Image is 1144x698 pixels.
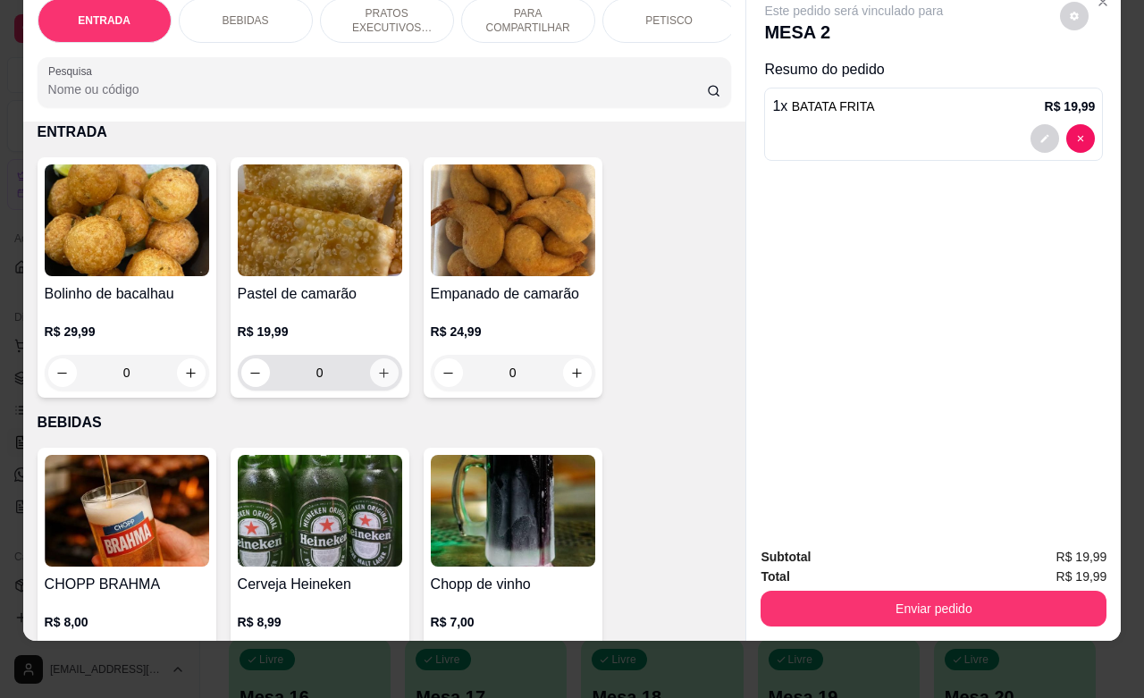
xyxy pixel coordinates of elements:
p: PRATOS EXECUTIVOS (INDIVIDUAIS) [335,6,439,35]
button: increase-product-quantity [563,358,592,387]
button: decrease-product-quantity [48,358,77,387]
p: BEBIDAS [38,412,732,433]
label: Pesquisa [48,63,98,79]
p: PARA COMPARTILHAR [476,6,580,35]
p: R$ 8,00 [45,613,209,631]
strong: Total [761,569,789,584]
button: decrease-product-quantity [1066,124,1095,153]
h4: Empanado de camarão [431,283,595,305]
button: decrease-product-quantity [434,358,463,387]
p: R$ 29,99 [45,323,209,341]
p: R$ 24,99 [431,323,595,341]
p: R$ 8,99 [238,613,402,631]
p: R$ 19,99 [1045,97,1096,115]
p: ENTRADA [38,122,732,143]
button: decrease-product-quantity [1030,124,1059,153]
p: R$ 7,00 [431,613,595,631]
img: product-image [238,455,402,567]
button: decrease-product-quantity [1060,2,1089,30]
img: product-image [431,164,595,276]
p: MESA 2 [764,20,943,45]
h4: Cerveja Heineken [238,574,402,595]
button: increase-product-quantity [177,358,206,387]
h4: Pastel de camarão [238,283,402,305]
p: ENTRADA [78,13,130,28]
p: Este pedido será vinculado para [764,2,943,20]
h4: CHOPP BRAHMA [45,574,209,595]
button: Enviar pedido [761,591,1106,627]
h4: Chopp de vinho [431,574,595,595]
img: product-image [238,164,402,276]
img: product-image [431,455,595,567]
img: product-image [45,455,209,567]
p: 1 x [772,96,874,117]
strong: Subtotal [761,550,811,564]
h4: Bolinho de bacalhau [45,283,209,305]
input: Pesquisa [48,80,707,98]
p: Resumo do pedido [764,59,1103,80]
span: BATATA FRITA [792,99,875,114]
p: R$ 19,99 [238,323,402,341]
span: R$ 19,99 [1056,547,1107,567]
button: decrease-product-quantity [241,358,270,387]
span: R$ 19,99 [1056,567,1107,586]
p: PETISCO [645,13,693,28]
button: increase-product-quantity [370,358,399,387]
p: BEBIDAS [223,13,269,28]
img: product-image [45,164,209,276]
